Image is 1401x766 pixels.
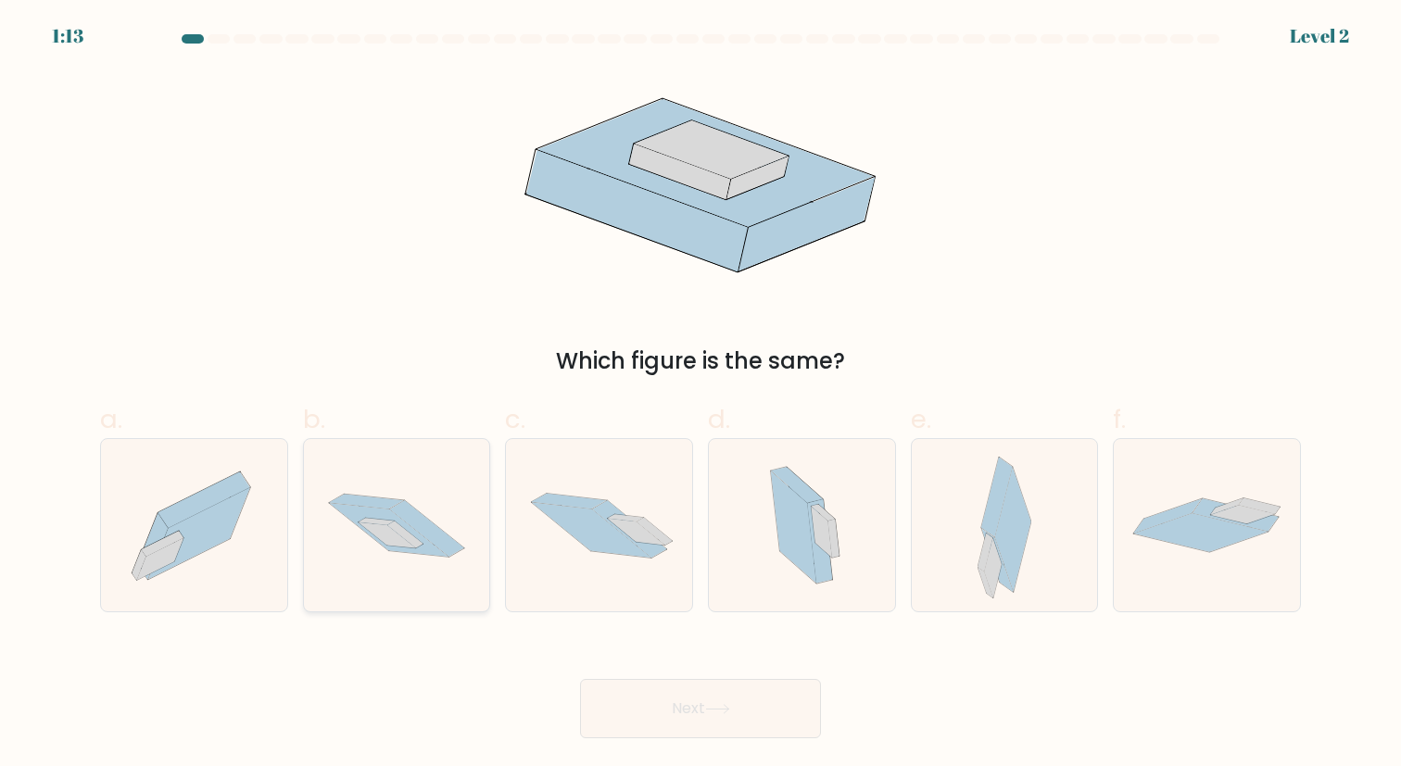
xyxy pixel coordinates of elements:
span: a. [100,401,122,437]
span: d. [708,401,730,437]
span: c. [505,401,525,437]
div: Which figure is the same? [111,345,1290,378]
div: 1:13 [52,22,83,50]
div: Level 2 [1290,22,1349,50]
span: b. [303,401,325,437]
span: f. [1113,401,1126,437]
span: e. [911,401,931,437]
button: Next [580,679,821,738]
